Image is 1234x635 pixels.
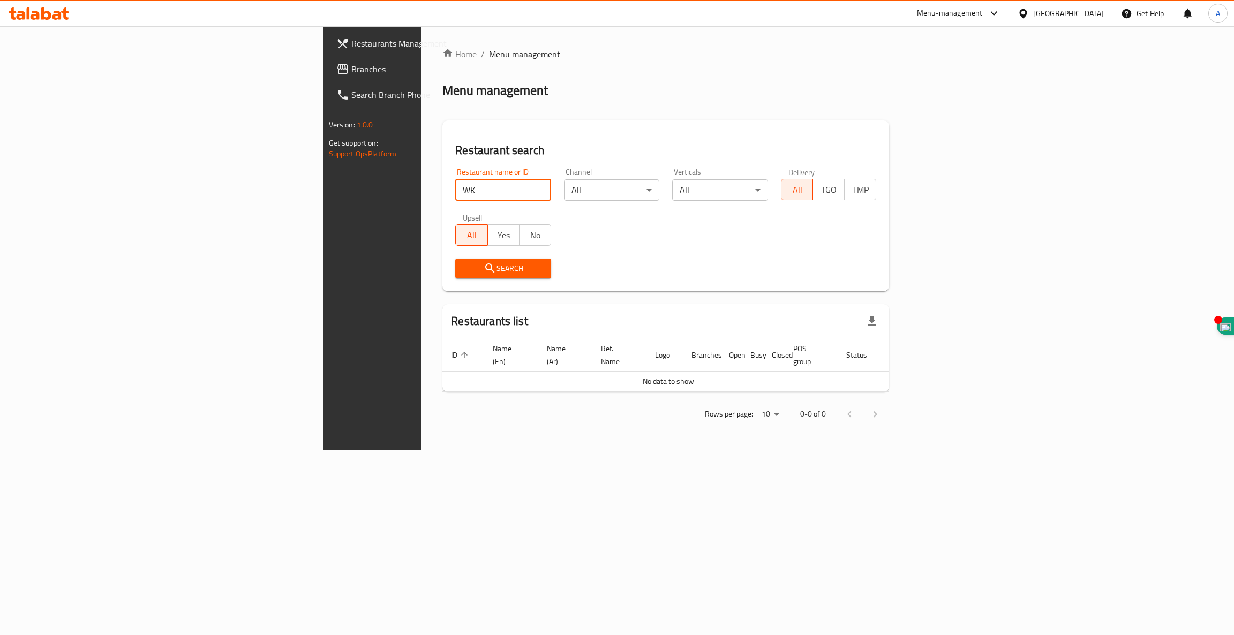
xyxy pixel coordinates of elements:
button: Yes [487,224,520,246]
button: Search [455,259,551,278]
span: Restaurants Management [351,37,521,50]
label: Delivery [788,168,815,176]
div: All [672,179,768,201]
span: All [460,228,483,243]
input: Search for restaurant name or ID.. [455,179,551,201]
span: POS group [793,342,825,368]
div: All [564,179,660,201]
label: Upsell [463,214,483,221]
button: All [781,179,813,200]
span: Name (En) [493,342,525,368]
h2: Restaurants list [451,313,528,329]
span: Get support on: [329,136,378,150]
button: TMP [844,179,876,200]
a: Branches [328,56,530,82]
a: Search Branch Phone [328,82,530,108]
span: 1.0.0 [357,118,373,132]
h2: Restaurant search [455,142,876,158]
a: Restaurants Management [328,31,530,56]
span: Version: [329,118,355,132]
span: ID [451,349,471,361]
th: Busy [742,339,763,372]
button: All [455,224,487,246]
th: Branches [683,339,720,372]
th: Closed [763,339,785,372]
div: Export file [859,308,885,334]
span: Search Branch Phone [351,88,521,101]
span: Ref. Name [601,342,634,368]
a: Support.OpsPlatform [329,147,397,161]
div: Menu-management [917,7,983,20]
span: No [524,228,547,243]
table: enhanced table [442,339,931,392]
span: No data to show [643,374,694,388]
button: No [519,224,551,246]
span: Name (Ar) [547,342,580,368]
button: TGO [812,179,845,200]
div: Rows per page: [757,406,783,422]
span: A [1216,7,1220,19]
span: Yes [492,228,515,243]
span: All [786,182,809,198]
p: Rows per page: [705,407,753,421]
p: 0-0 of 0 [800,407,826,421]
span: TGO [817,182,840,198]
nav: breadcrumb [442,48,889,61]
span: Search [464,262,543,275]
span: Status [846,349,881,361]
div: [GEOGRAPHIC_DATA] [1033,7,1104,19]
span: Branches [351,63,521,75]
th: Logo [646,339,683,372]
span: TMP [849,182,872,198]
th: Open [720,339,742,372]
